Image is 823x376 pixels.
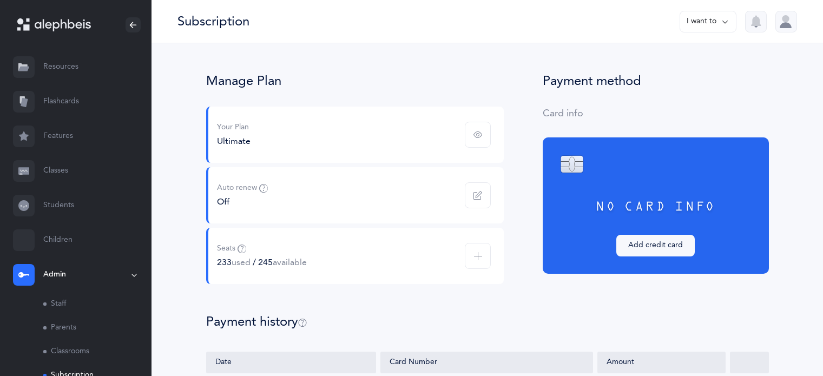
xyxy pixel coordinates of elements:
[177,12,249,30] div: Subscription
[232,258,251,267] span: used
[43,340,152,364] a: Classrooms
[543,74,769,89] div: Payment method
[273,258,307,267] span: available
[206,74,504,89] div: Manage Plan
[560,155,584,174] img: chip.svg
[206,314,769,330] div: Payment history
[543,107,769,120] div: Card info
[43,292,152,316] a: Staff
[217,183,268,194] div: Auto renew
[217,243,307,254] div: Seats
[560,196,752,217] div: No card info
[253,258,307,267] span: / 245
[215,357,367,368] div: Date
[217,197,229,207] span: Off
[217,122,251,133] div: Your Plan
[680,11,736,32] button: I want to
[217,135,251,147] div: Ultimate
[43,316,152,340] a: Parents
[607,357,716,368] div: Amount
[217,256,307,268] div: 233
[616,235,695,256] button: Add credit card
[390,357,583,368] div: Card Number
